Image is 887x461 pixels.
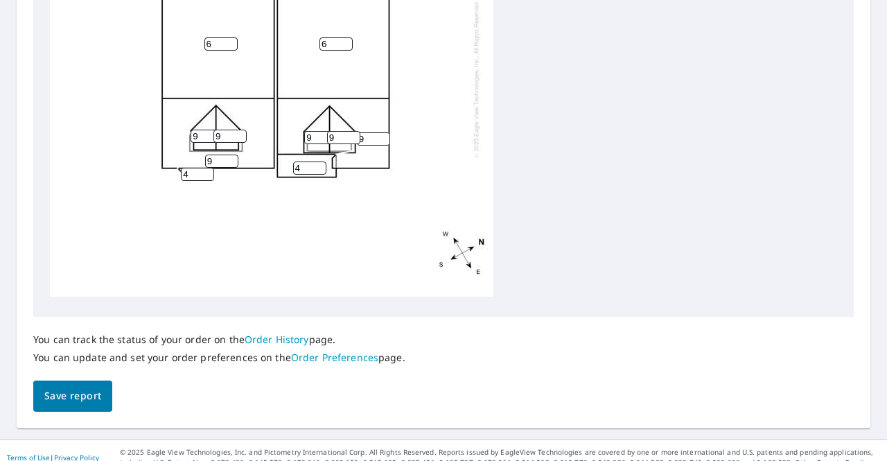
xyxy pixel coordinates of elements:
span: Save report [44,388,101,405]
button: Save report [33,381,112,412]
a: Order History [245,333,309,346]
p: You can track the status of your order on the page. [33,333,405,346]
p: You can update and set your order preferences on the page. [33,351,405,364]
a: Order Preferences [291,351,378,364]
